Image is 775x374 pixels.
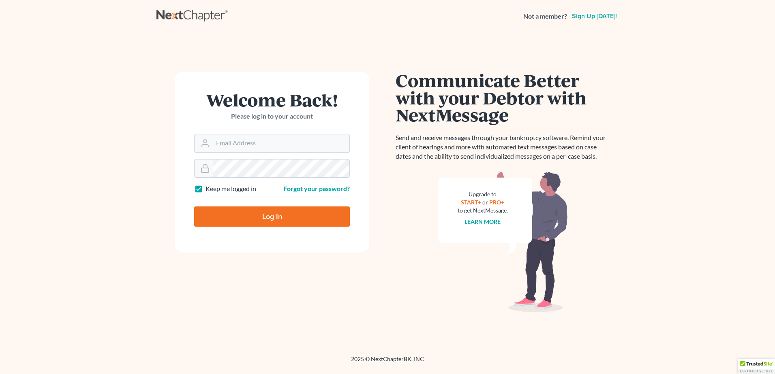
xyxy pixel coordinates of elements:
[738,359,775,374] div: TrustedSite Certified
[194,112,350,121] p: Please log in to your account
[458,190,508,198] div: Upgrade to
[194,91,350,108] h1: Welcome Back!
[570,13,619,19] a: Sign up [DATE]!
[206,184,256,193] label: Keep me logged in
[465,218,501,225] a: Learn more
[284,185,350,192] a: Forgot your password?
[156,355,619,370] div: 2025 © NextChapterBK, INC
[396,133,610,161] p: Send and receive messages through your bankruptcy software. Remind your client of hearings and mo...
[396,72,610,123] h1: Communicate Better with your Debtor with NextMessage
[523,12,567,21] strong: Not a member?
[483,199,488,206] span: or
[490,199,505,206] a: PRO+
[194,206,350,227] input: Log In
[213,134,349,152] input: Email Address
[438,171,568,312] img: nextmessage_bg-59042aed3d76b12b5cd301f8e5b87938c9018125f34e5fa2b7a6b67550977c72.svg
[458,206,508,215] div: to get NextMessage.
[461,199,482,206] a: START+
